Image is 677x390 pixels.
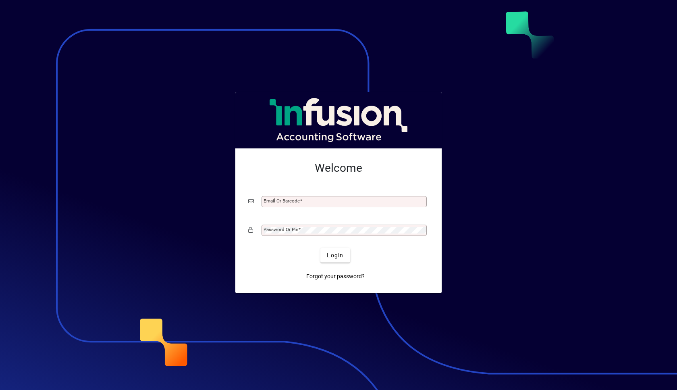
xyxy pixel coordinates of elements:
h2: Welcome [248,161,429,175]
mat-label: Email or Barcode [264,198,300,204]
mat-label: Password or Pin [264,227,298,232]
span: Forgot your password? [306,272,365,281]
a: Forgot your password? [303,269,368,284]
button: Login [320,248,350,263]
span: Login [327,251,343,260]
